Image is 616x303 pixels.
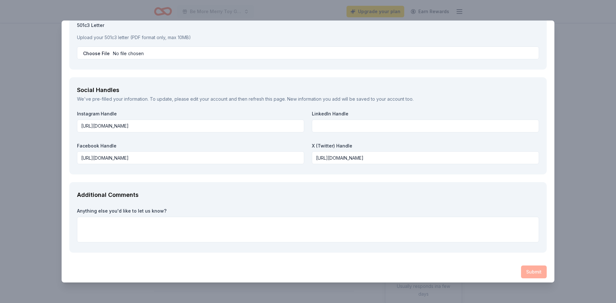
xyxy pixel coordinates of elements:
div: Social Handles [77,85,539,95]
label: Anything else you'd like to let us know? [77,208,539,214]
div: We've pre-filled your information. To update, please and then refresh this page. New information ... [77,95,539,103]
label: LinkedIn Handle [312,111,539,117]
p: Upload your 501c3 letter (PDF format only, max 10MB) [77,34,539,41]
div: Additional Comments [77,190,539,200]
label: 501c3 Letter [77,22,539,29]
a: edit your account [190,96,227,102]
label: Facebook Handle [77,143,304,149]
label: Instagram Handle [77,111,304,117]
label: X (Twitter) Handle [312,143,539,149]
